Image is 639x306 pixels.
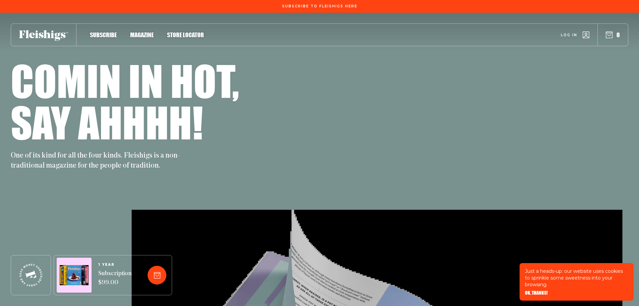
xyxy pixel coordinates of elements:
h1: Say ahhhh! [11,101,203,143]
span: Magazine [130,31,154,39]
a: Subscribe [90,30,117,39]
button: 0 [606,31,620,39]
h1: Comin in hot, [11,60,239,101]
p: Just a heads-up: our website uses cookies to sprinkle some sweetness into your browsing. [525,268,628,288]
span: Subscribe To Fleishigs Here [282,4,357,8]
a: Magazine [130,30,154,39]
span: Subscription $99.00 [98,269,131,288]
a: 1 YEARSubscription $99.00 [98,263,131,288]
a: Log in [561,32,589,38]
span: Log in [561,33,577,38]
p: One of its kind for all the four kinds. Fleishigs is a non-traditional magazine for the people of... [11,151,185,171]
span: 1 YEAR [98,263,131,267]
span: Store locator [167,31,204,39]
span: Subscribe [90,31,117,39]
img: Magazines image [60,265,89,286]
button: OK, THANKS! [525,291,548,295]
a: Store locator [167,30,204,39]
a: Subscribe To Fleishigs Here [281,4,359,8]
